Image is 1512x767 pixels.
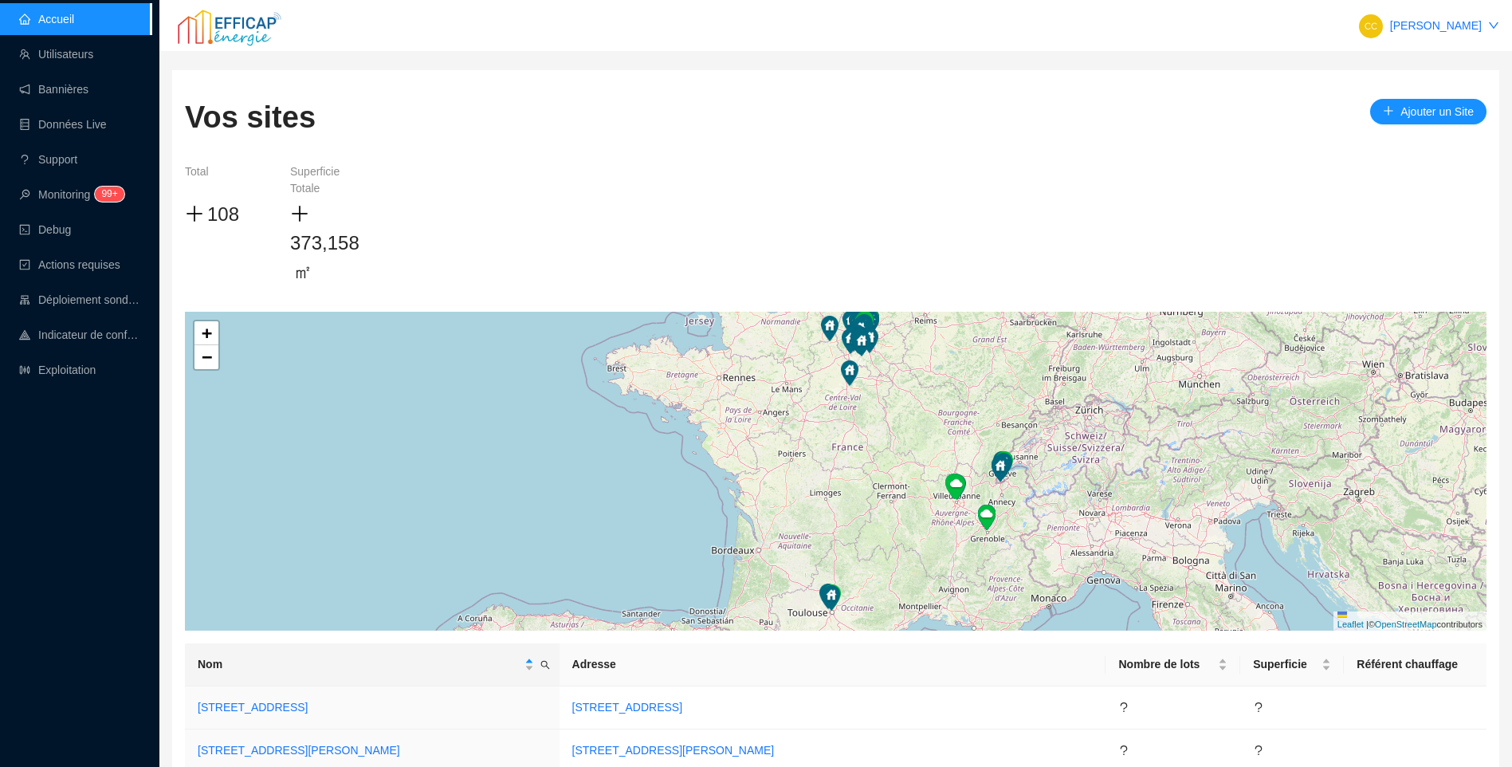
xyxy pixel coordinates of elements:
th: Adresse [560,643,1106,686]
img: Marker [992,456,1009,482]
img: Marker [850,327,868,352]
sup: 148 [95,187,124,202]
img: Marker [851,329,869,355]
span: | [1366,619,1369,629]
span: Actions requises [38,258,120,271]
img: Marker [995,451,1012,477]
img: Marker [948,474,965,500]
img: Marker [995,453,1012,478]
a: teamUtilisateurs [19,48,93,61]
a: [STREET_ADDRESS] [572,701,682,714]
img: Marker [850,328,868,353]
a: OpenStreetMap [1375,619,1437,629]
a: heat-mapIndicateur de confort [19,328,140,341]
th: Nom [185,643,560,686]
a: Zoom in [194,321,218,345]
img: Marker [855,314,873,340]
span: Nom [198,656,521,673]
img: Marker [823,584,841,610]
span: check-square [19,259,30,270]
span: ㎡ [293,258,312,286]
span: 108 [207,203,239,225]
img: Marker [842,328,859,354]
button: Ajouter un Site [1370,99,1486,124]
th: Référent chauffage [1344,643,1486,686]
img: Marker [845,326,862,352]
div: Superficie Totale [290,163,370,197]
span: Superficie [1253,656,1318,673]
a: [PERSON_NAME] [1390,19,1482,32]
img: Marker [850,327,867,352]
a: homeAccueil [19,13,74,26]
img: Marker [861,328,878,353]
div: © contributors [1333,612,1486,631]
a: questionSupport [19,153,77,166]
a: [STREET_ADDRESS] [198,701,308,714]
span: question [1118,745,1129,756]
span: question [1253,702,1264,713]
a: Zoom out [194,345,218,369]
div: Total [185,163,265,197]
a: [STREET_ADDRESS][PERSON_NAME] [198,744,400,757]
img: Marker [849,311,866,336]
span: plus [185,204,204,223]
img: Marker [819,584,837,609]
span: search [537,653,553,676]
h1: Vos sites [185,99,316,136]
img: Marker [821,316,838,341]
span: 373,158 [290,232,359,254]
a: Leaflet [1337,612,1483,629]
img: Marker [853,331,870,356]
a: codeDebug [19,223,71,236]
span: down [1488,20,1499,31]
img: Marker [849,328,866,353]
span: − [202,347,212,367]
img: Marker [823,585,840,611]
a: clusterDéploiement sondes [19,293,140,306]
img: Marker [993,451,1011,477]
th: Superficie [1240,643,1344,686]
th: Nombre de lots [1106,643,1240,686]
img: Marker [842,310,860,336]
a: [STREET_ADDRESS][PERSON_NAME] [572,744,775,757]
img: Marker [850,328,868,354]
img: Marker [841,360,858,386]
img: 50f6524a032a47d4f71b6e1e91721f7e [1359,14,1383,38]
a: databaseDonnées Live [19,118,107,131]
span: question [1253,745,1264,756]
img: Marker [996,451,1013,477]
span: plus [1383,105,1394,116]
img: Marker [978,505,996,530]
img: Marker [848,324,866,350]
span: + [202,323,212,343]
img: Marker [945,474,963,499]
img: Marker [851,328,869,354]
span: search [540,660,550,670]
a: notificationBannières [19,83,88,96]
img: Marker [851,318,869,344]
img: Marker [994,451,1011,477]
span: Ajouter un Site [1400,104,1474,120]
img: Marker [849,327,866,352]
img: Marker [854,316,871,341]
img: Marker [854,313,872,339]
a: monitorMonitoring99+ [19,188,120,201]
span: Nombre de lots [1118,656,1215,673]
span: plus [290,204,309,223]
a: slidersExploitation [19,364,96,376]
span: question [1118,702,1129,713]
button: [PERSON_NAME] [1345,13,1512,38]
